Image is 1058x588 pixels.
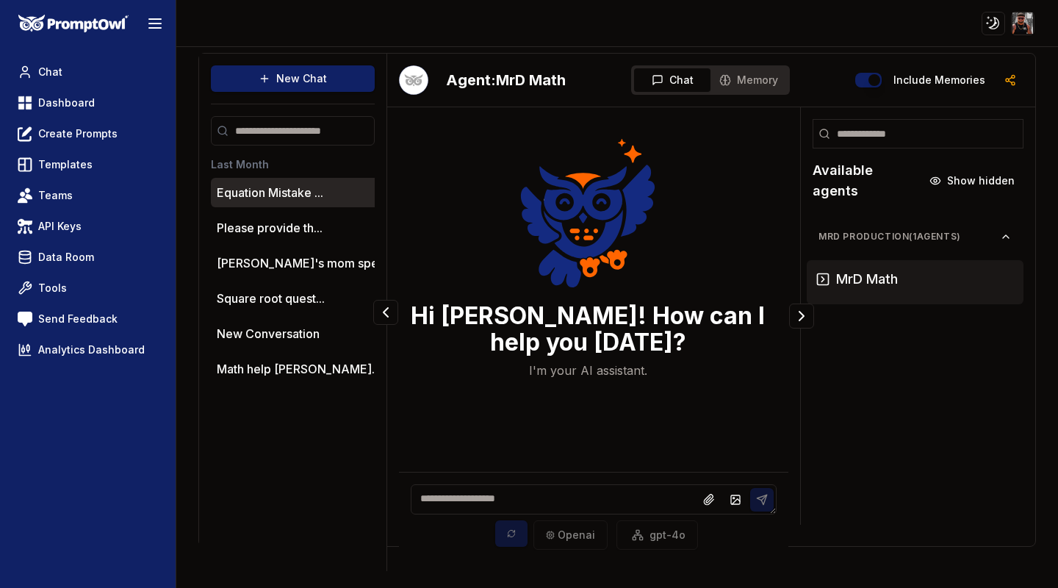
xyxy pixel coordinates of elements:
h3: Last Month [211,157,417,172]
span: Show hidden [947,173,1015,188]
span: API Keys [38,219,82,234]
a: Data Room [12,244,164,270]
button: Math help [PERSON_NAME]... [217,360,381,378]
h2: MrD Math [446,70,566,90]
span: Create Prompts [38,126,118,141]
a: Teams [12,182,164,209]
button: New Chat [211,65,375,92]
span: Data Room [38,250,94,265]
span: Analytics Dashboard [38,343,145,357]
img: feedback [18,312,32,326]
a: Chat [12,59,164,85]
a: Send Feedback [12,306,164,332]
img: PromptOwl [18,15,129,33]
span: Teams [38,188,73,203]
button: Talk with Hootie [399,65,428,95]
span: Chat [669,73,694,87]
img: ACg8ocI4KkL1Q_-RxLtiJYT5IG4BwerR-6sM5USSaUcMFPufJNg9MDZr=s96-c [1012,12,1034,34]
span: Memory [737,73,778,87]
label: Include memories in the messages below [893,75,985,85]
button: MrD Production(1agents) [807,225,1023,248]
a: Create Prompts [12,121,164,147]
button: Please provide th... [217,219,323,237]
img: Bot [399,65,428,95]
button: Collapse panel [373,300,398,325]
h3: Hi [PERSON_NAME]! How can I help you [DATE]? [399,303,777,356]
span: MrD Production ( 1 agents) [818,231,1000,243]
button: Square root quest... [217,290,325,307]
span: Templates [38,157,93,172]
p: [PERSON_NAME]'s mom speed [217,254,393,272]
button: Equation Mistake ... [217,184,323,201]
a: Dashboard [12,90,164,116]
p: I'm your AI assistant. [529,362,647,379]
span: Send Feedback [38,312,118,326]
a: Analytics Dashboard [12,337,164,363]
img: Welcome Owl [520,135,655,291]
a: Templates [12,151,164,178]
a: API Keys [12,213,164,240]
h2: Available agents [813,160,921,201]
button: Collapse panel [789,304,814,329]
button: Show hidden [921,169,1023,193]
span: Dashboard [38,96,95,110]
p: New Conversation [217,325,320,343]
button: Include memories in the messages below [855,73,882,87]
h3: MrD Math [836,269,898,290]
span: Tools [38,281,67,295]
span: Chat [38,65,62,79]
a: Tools [12,275,164,301]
